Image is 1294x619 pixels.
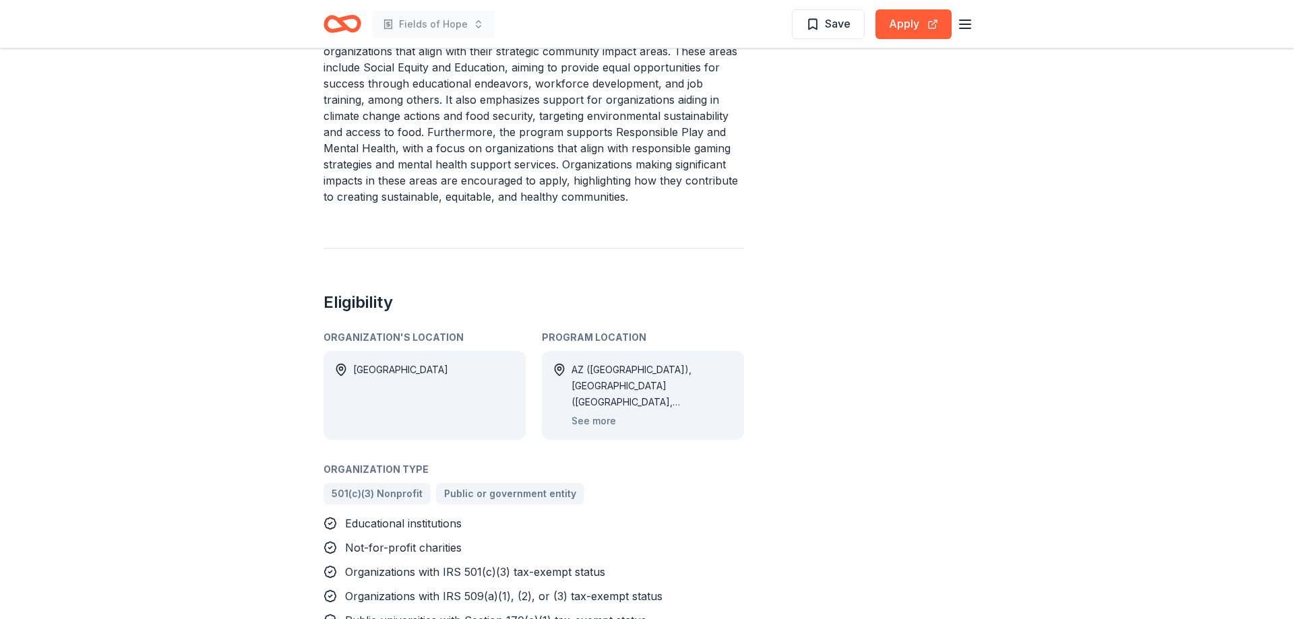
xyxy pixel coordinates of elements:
span: Organizations with IRS 509(a)(1), (2), or (3) tax-exempt status [345,589,663,603]
div: Organization Type [323,461,744,478]
a: Public or government entity [436,483,584,504]
div: AZ ([GEOGRAPHIC_DATA]), [GEOGRAPHIC_DATA] ([GEOGRAPHIC_DATA], [GEOGRAPHIC_DATA]), [GEOGRAPHIC_DAT... [572,362,733,410]
span: Public or government entity [444,486,576,502]
span: 501(c)(3) Nonprofit [332,486,423,502]
button: See more [572,413,616,429]
button: Save [792,9,865,39]
button: Fields of Hope [372,11,495,38]
div: Organization's Location [323,329,526,346]
div: [GEOGRAPHIC_DATA] [353,362,448,429]
h2: Eligibility [323,292,744,313]
span: Organizations with IRS 501(c)(3) tax-exempt status [345,565,605,579]
span: Educational institutions [345,517,462,530]
button: Apply [875,9,952,39]
a: Home [323,8,361,40]
p: The grant program by Caesars Entertainment is designed to support organizations that align with t... [323,27,744,205]
span: Not-for-profit charities [345,541,462,554]
a: 501(c)(3) Nonprofit [323,483,431,504]
span: Save [825,15,851,32]
span: Fields of Hope [399,16,468,32]
div: Program Location [542,329,744,346]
